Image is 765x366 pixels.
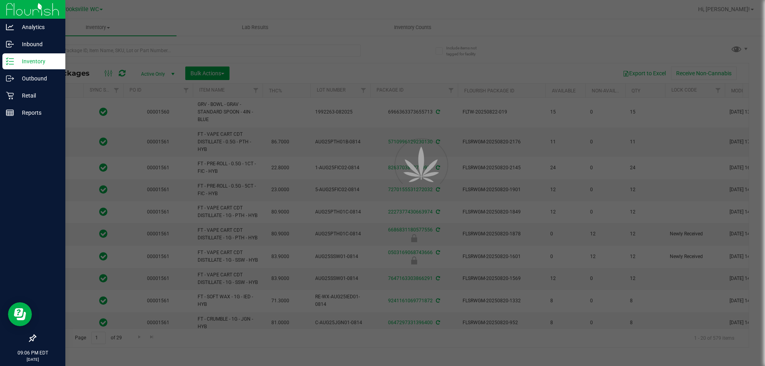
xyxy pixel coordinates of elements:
[6,109,14,117] inline-svg: Reports
[4,356,62,362] p: [DATE]
[6,40,14,48] inline-svg: Inbound
[6,92,14,100] inline-svg: Retail
[14,74,62,83] p: Outbound
[14,22,62,32] p: Analytics
[14,91,62,100] p: Retail
[6,74,14,82] inline-svg: Outbound
[6,23,14,31] inline-svg: Analytics
[6,57,14,65] inline-svg: Inventory
[4,349,62,356] p: 09:06 PM EDT
[14,39,62,49] p: Inbound
[14,108,62,117] p: Reports
[8,302,32,326] iframe: Resource center
[14,57,62,66] p: Inventory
